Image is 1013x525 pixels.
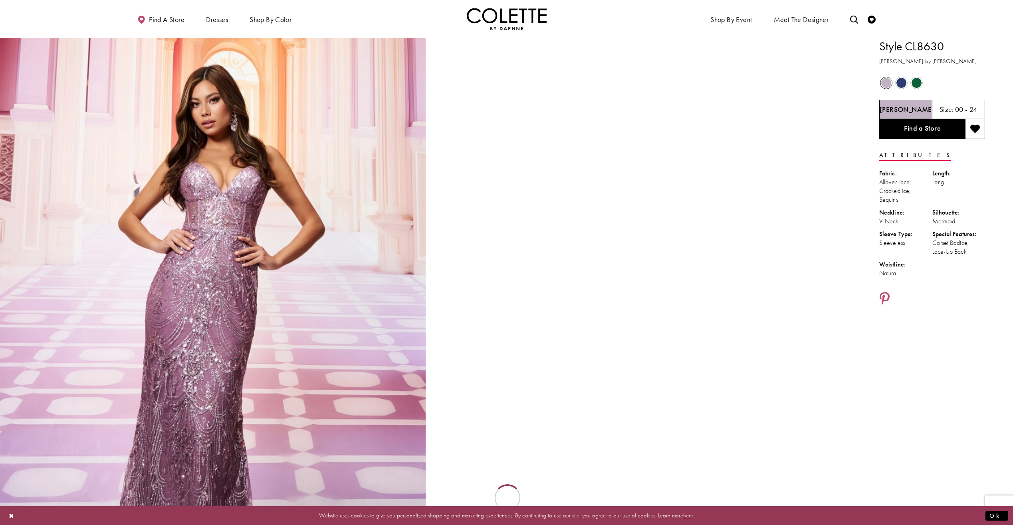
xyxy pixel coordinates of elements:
[879,169,932,178] div: Fabric:
[135,8,186,30] a: Find a store
[430,38,855,251] video: Style CL8630 Colette by Daphne #1 autoplay loop mute video
[149,16,184,24] span: Find a store
[879,76,985,91] div: Product color controls state depends on size chosen
[955,105,977,113] h5: 00 - 24
[772,8,831,30] a: Meet the designer
[879,269,932,278] div: Natural
[965,119,985,139] button: Add to wishlist
[879,119,965,139] a: Find a Store
[774,16,829,24] span: Meet the designer
[204,8,230,30] span: Dresses
[250,16,291,24] span: Shop by color
[894,76,908,90] div: Navy Blue
[879,217,932,226] div: V-Neck
[932,217,985,226] div: Mermaid
[879,292,890,307] a: Share using Pinterest - Opens in new tab
[879,76,893,90] div: Heather
[467,8,547,30] a: Visit Home Page
[866,8,878,30] a: Check Wishlist
[985,511,1008,521] button: Submit Dialog
[879,208,932,217] div: Neckline:
[880,105,934,113] h5: Chosen color
[910,76,924,90] div: Hunter Green
[932,239,985,256] div: Corset Bodice, Lace-Up Back
[710,16,752,24] span: Shop By Event
[932,169,985,178] div: Length:
[932,230,985,239] div: Special Features:
[5,509,18,523] button: Close Dialog
[467,8,547,30] img: Colette by Daphne
[932,178,985,187] div: Long
[879,260,932,269] div: Waistline:
[248,8,293,30] span: Shop by color
[940,105,954,114] span: Size:
[57,510,956,521] p: Website uses cookies to give you personalized shopping and marketing experiences. By continuing t...
[708,8,754,30] span: Shop By Event
[879,178,932,204] div: Allover Lace, Cracked Ice, Sequins
[683,511,693,519] a: here
[879,149,951,161] a: Attributes
[932,208,985,217] div: Silhouette:
[206,16,228,24] span: Dresses
[879,38,985,55] h1: Style CL8630
[879,57,985,66] h3: [PERSON_NAME] by [PERSON_NAME]
[879,230,932,239] div: Sleeve Type:
[879,239,932,247] div: Sleeveless
[848,8,860,30] a: Toggle search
